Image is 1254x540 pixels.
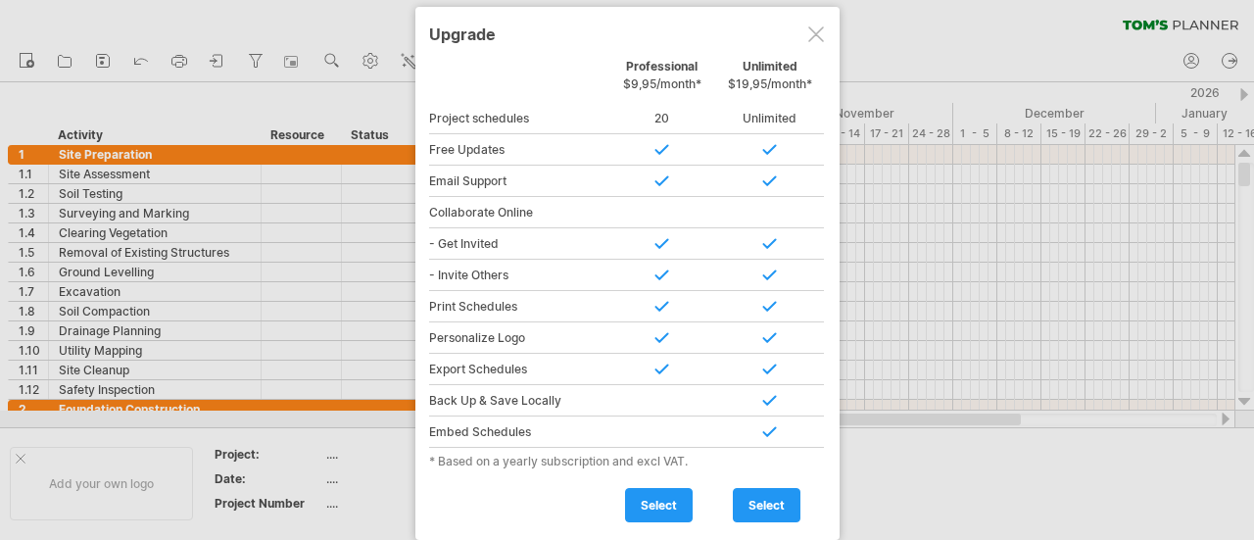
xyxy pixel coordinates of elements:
div: Print Schedules [429,291,608,322]
div: - Invite Others [429,260,608,291]
a: select [733,488,800,522]
a: select [625,488,693,522]
div: 20 [608,103,716,134]
div: - Get Invited [429,228,608,260]
div: Personalize Logo [429,322,608,354]
div: Collaborate Online [429,197,608,228]
div: Back Up & Save Locally [429,385,608,417]
span: select [748,498,785,513]
div: Professional [608,59,716,101]
div: Export Schedules [429,354,608,385]
div: * Based on a yearly subscription and excl VAT. [429,454,826,468]
span: $9,95/month* [623,76,701,91]
span: $19,95/month* [728,76,812,91]
div: Unlimited [716,59,824,101]
div: Upgrade [429,16,826,51]
div: Email Support [429,166,608,197]
span: select [641,498,677,513]
div: Free Updates [429,134,608,166]
div: Unlimited [716,103,824,134]
div: Project schedules [429,103,608,134]
div: Embed Schedules [429,417,608,448]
